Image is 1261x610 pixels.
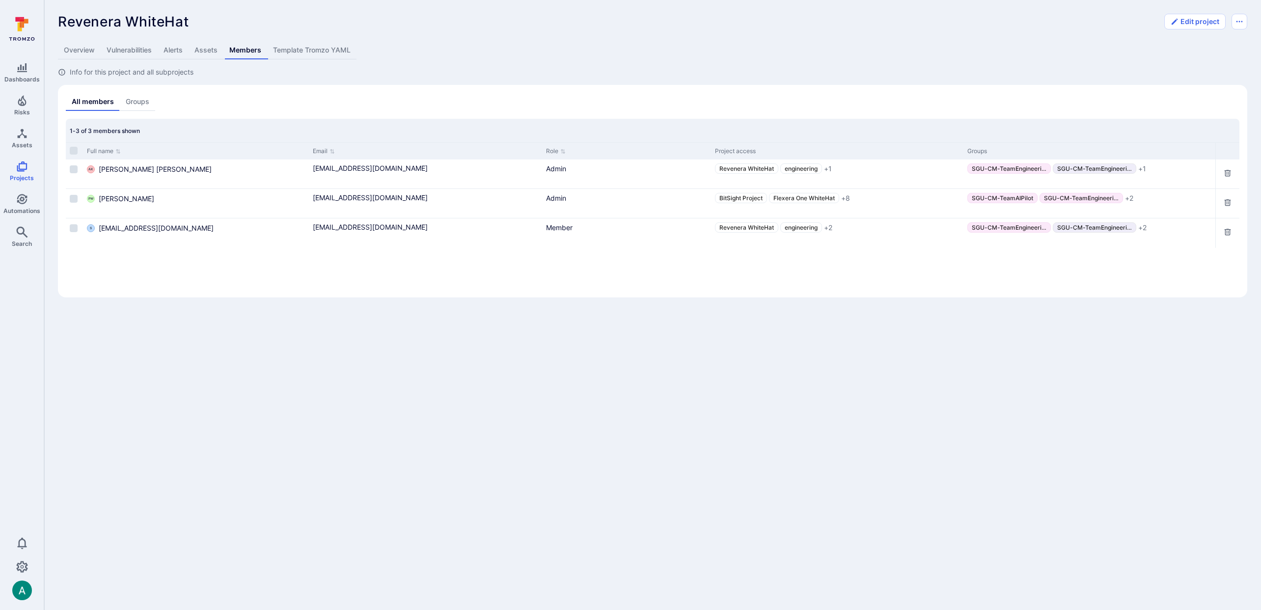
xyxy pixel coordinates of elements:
a: Overview [58,41,101,59]
div: SParameshwara@revenera.com [87,224,95,232]
a: [EMAIL_ADDRESS][DOMAIN_NAME] [313,193,428,203]
span: + 2 [1138,223,1147,233]
span: + 2 [1125,193,1133,203]
div: Cell for Project access [711,189,963,218]
a: [EMAIL_ADDRESS][DOMAIN_NAME] [313,222,428,232]
a: PW[PERSON_NAME] [87,194,154,204]
div: Cell for Full name [83,189,309,218]
span: BitSight Project [719,194,763,202]
span: SGU-CM-TeamEngineeri … [1057,165,1132,172]
a: AK[PERSON_NAME] [PERSON_NAME] [87,164,212,174]
span: [EMAIL_ADDRESS][DOMAIN_NAME] [99,223,214,233]
span: Dashboards [4,76,40,83]
button: Sort by Role [546,147,566,155]
a: Flexera One WhiteHat [769,193,839,203]
span: + 1 [824,164,832,174]
div: Cell for selection [66,159,83,188]
div: Arjan Dehar [12,581,32,600]
a: engineering [780,222,822,233]
span: Revenera WhiteHat [719,165,774,172]
span: Assets [12,141,32,149]
div: Cell for Project access [711,218,963,248]
span: 1-3 of 3 members shown [70,127,140,134]
span: SGU-CM-TeamEngineeri … [1044,194,1119,202]
span: Info for this project and all subprojects [70,67,193,77]
div: Cell for [1215,218,1239,248]
button: Sort by Email [313,147,335,155]
a: Assets [189,41,223,59]
span: + 8 [841,193,850,203]
div: Cell for selection [66,189,83,218]
span: Select row [70,224,78,232]
span: [PERSON_NAME] [99,194,154,204]
span: Admin [546,194,566,202]
a: S[EMAIL_ADDRESS][DOMAIN_NAME] [87,223,214,233]
a: Revenera WhiteHat [715,163,778,174]
div: Cell for Email [309,218,542,248]
a: SGU-CM-TeamEngineering [967,163,1051,174]
div: Cell for [1215,159,1239,188]
button: Edit project [1164,14,1226,29]
span: Member [546,223,573,232]
a: SGU-CM-TeamEngineeringNoServiceAccounts [1053,163,1136,174]
button: Options menu [1232,14,1247,29]
div: Cell for selection [66,218,83,248]
div: Groups [967,147,1211,156]
a: [EMAIL_ADDRESS][DOMAIN_NAME] [313,163,428,173]
div: Cell for Groups [963,189,1215,218]
span: Revenera WhiteHat [58,13,189,30]
a: Groups [120,93,155,111]
span: Risks [14,108,30,116]
div: Cell for Full name [83,218,309,248]
a: SGU-CM-TeamAIPilot [967,193,1038,203]
span: Revenera WhiteHat [719,224,774,231]
div: Cell for Full name [83,159,309,188]
a: engineering [780,163,822,174]
div: Arun Kumar Nagarajan [87,165,95,173]
span: Projects [10,174,34,182]
div: Cell for Groups [963,159,1215,188]
div: Cell for Groups [963,218,1215,248]
span: SGU-CM-TeamEngineeri … [972,224,1046,231]
a: SGU-CM-TeamEngineering [967,222,1051,233]
div: Cell for Role [542,159,712,188]
div: Project members tabs [66,93,1239,111]
div: Cell for Role [542,218,712,248]
a: All members [66,93,120,111]
a: BitSight Project [715,193,767,203]
img: ACg8ocLSa5mPYBaXNx3eFu_EmspyJX0laNWN7cXOFirfQ7srZveEpg=s96-c [12,581,32,600]
span: SGU-CM-TeamEngineeri … [1057,224,1132,231]
span: Flexera One WhiteHat [773,194,835,202]
span: Automations [3,207,40,214]
div: Cell for Email [309,159,542,188]
button: Sort by Full name [87,147,121,155]
span: Select row [70,165,78,173]
span: Search [12,240,32,247]
div: Cell for Role [542,189,712,218]
div: Cell for Project access [711,159,963,188]
a: Alerts [158,41,189,59]
div: Cell for Email [309,189,542,218]
a: SGU-CM-TeamEngineeringNoServiceAccounts [1053,222,1136,233]
span: Select all rows [70,147,78,155]
span: [PERSON_NAME] [PERSON_NAME] [99,164,212,174]
a: Template Tromzo YAML [267,41,356,59]
span: engineering [785,224,818,231]
a: Revenera WhiteHat [715,222,778,233]
a: Members [223,41,267,59]
div: Peter Wake [87,195,95,203]
span: + 2 [824,223,832,233]
span: engineering [785,165,818,172]
span: Admin [546,164,566,173]
span: + 1 [1138,164,1146,174]
a: SGU-CM-TeamEngineering [1040,193,1123,203]
a: Vulnerabilities [101,41,158,59]
span: Select row [70,195,78,203]
div: Cell for [1215,189,1239,218]
div: Project access [715,147,959,156]
span: SGU-CM-TeamAIPilot [972,194,1033,202]
span: SGU-CM-TeamEngineeri … [972,165,1046,172]
div: Project tabs [58,41,1247,59]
